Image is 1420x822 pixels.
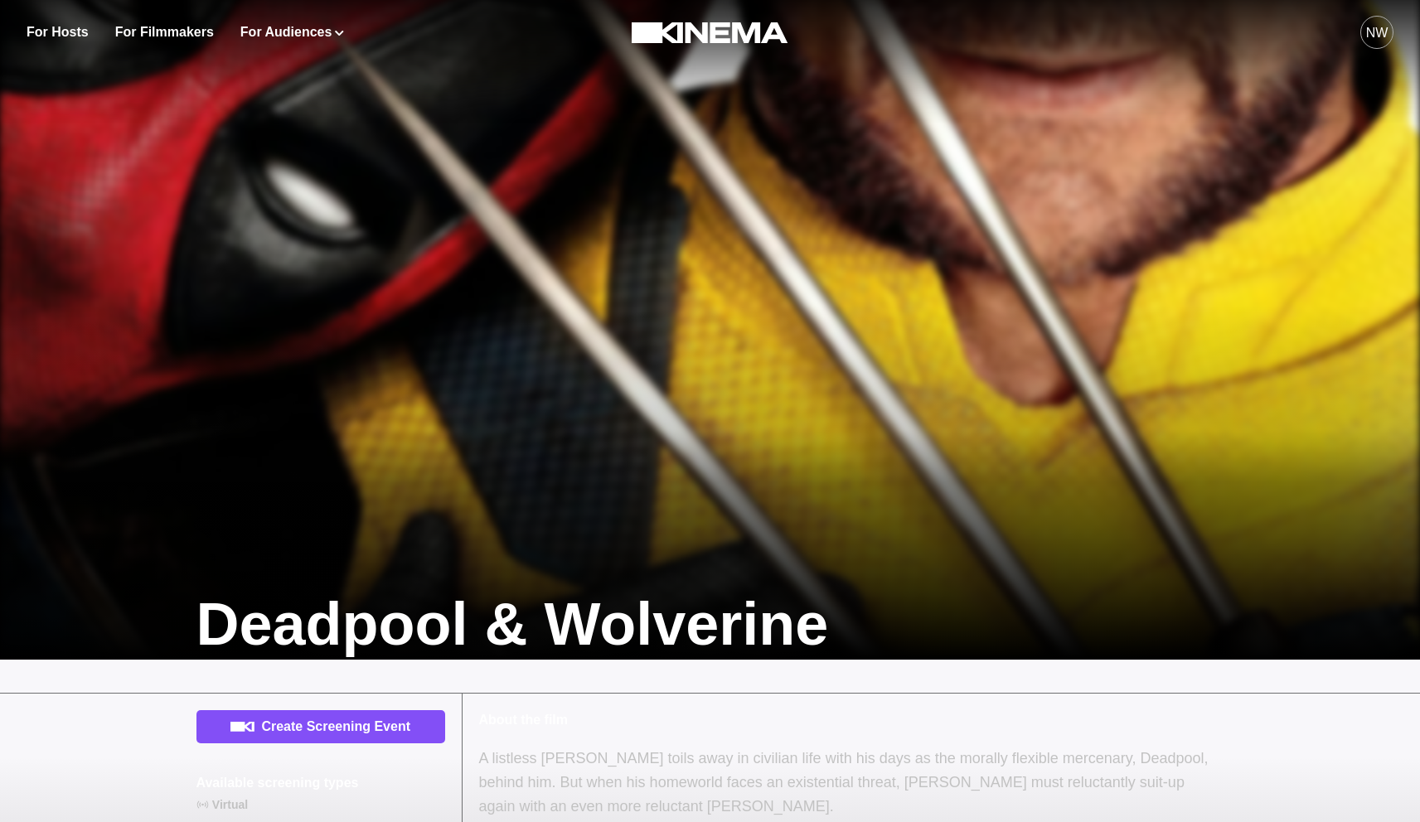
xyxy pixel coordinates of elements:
a: For Hosts [27,22,89,42]
p: Available screening types [196,773,359,793]
p: A listless [PERSON_NAME] toils away in civilian life with his days as the morally flexible mercen... [479,747,1224,818]
div: NW [1366,23,1388,43]
h1: Deadpool & Wolverine [196,588,829,660]
button: For Audiences [240,22,344,42]
p: About the film [479,710,1224,730]
p: Virtual [212,796,248,814]
a: Create Screening Event [196,710,445,743]
a: For Filmmakers [115,22,214,42]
